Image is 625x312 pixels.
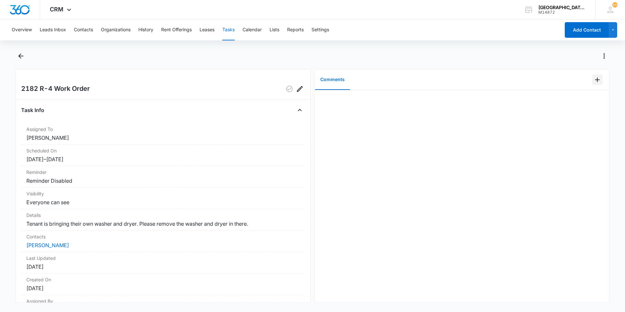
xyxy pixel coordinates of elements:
[16,51,26,61] button: Back
[21,252,305,274] div: Last Updated[DATE]
[26,198,300,206] dd: Everyone can see
[50,6,63,13] span: CRM
[161,20,192,40] button: Rent Offerings
[138,20,153,40] button: History
[21,209,305,231] div: DetailsTenant is bringing their own washer and dryer. Please remove the washer and dryer in there.
[26,276,300,283] dt: Created On
[315,70,350,90] button: Comments
[538,5,586,10] div: account name
[12,20,32,40] button: Overview
[101,20,131,40] button: Organizations
[592,75,603,85] button: Add Comment
[312,20,329,40] button: Settings
[26,233,300,240] dt: Contacts
[21,84,90,94] h2: 2182 R-4 Work Order
[243,20,262,40] button: Calendar
[270,20,279,40] button: Lists
[21,231,305,252] div: Contacts[PERSON_NAME]
[26,177,300,185] dd: Reminder Disabled
[21,166,305,188] div: ReminderReminder Disabled
[26,126,300,133] dt: Assigned To
[26,212,300,219] dt: Details
[287,20,304,40] button: Reports
[21,145,305,166] div: Scheduled On[DATE]–[DATE]
[26,134,300,142] dd: [PERSON_NAME]
[21,274,305,295] div: Created On[DATE]
[74,20,93,40] button: Contacts
[565,22,609,38] button: Add Contact
[26,169,300,176] dt: Reminder
[21,123,305,145] div: Assigned To[PERSON_NAME]
[26,190,300,197] dt: Visibility
[222,20,235,40] button: Tasks
[40,20,66,40] button: Leads Inbox
[538,10,586,15] div: account id
[26,220,300,228] dd: Tenant is bringing their own washer and dryer. Please remove the washer and dryer in there.
[26,155,300,163] dd: [DATE] – [DATE]
[26,298,300,305] dt: Assigned By
[21,188,305,209] div: VisibilityEveryone can see
[26,263,300,271] dd: [DATE]
[26,147,300,154] dt: Scheduled On
[612,2,618,7] div: notifications count
[295,105,305,115] button: Close
[612,2,618,7] span: 25
[599,51,609,61] button: Actions
[26,242,69,248] a: [PERSON_NAME]
[295,84,305,94] button: Edit
[26,255,300,262] dt: Last Updated
[200,20,215,40] button: Leases
[26,284,300,292] dd: [DATE]
[21,106,44,114] h4: Task Info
